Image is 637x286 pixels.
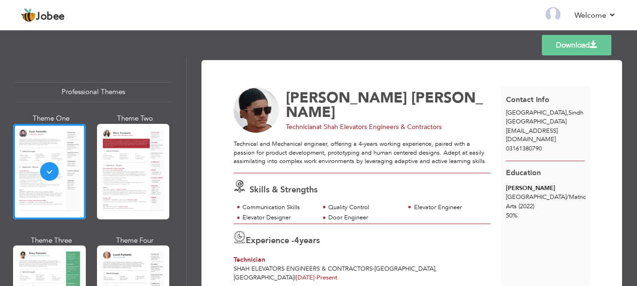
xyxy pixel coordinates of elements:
[506,193,586,201] span: [GEOGRAPHIC_DATA] Matric
[15,82,171,102] div: Professional Themes
[296,273,338,282] span: Present
[506,95,549,105] span: Contact Info
[21,8,36,23] img: jobee.io
[234,255,265,264] span: Technician
[567,109,568,117] span: ,
[21,8,65,23] a: Jobee
[328,203,400,212] div: Quality Control
[234,88,279,133] img: No image
[286,88,407,108] span: [PERSON_NAME]
[546,7,561,22] img: Profile Img
[506,184,585,193] div: [PERSON_NAME]
[542,35,611,55] a: Download
[506,127,558,144] span: [EMAIL_ADDRESS][DOMAIN_NAME]
[234,140,491,166] div: Technical and Mechanical engineer, offering a 4-years working experience, paired with a passion f...
[15,236,88,245] div: Theme Three
[294,235,320,247] label: years
[246,235,294,246] span: Experience -
[286,123,316,131] span: Technician
[296,273,317,282] span: [DATE]
[294,273,296,282] span: |
[328,213,400,222] div: Door Engineer
[506,117,567,126] span: [GEOGRAPHIC_DATA]
[435,265,437,273] span: ,
[506,109,567,117] span: [GEOGRAPHIC_DATA]
[234,273,294,282] span: [GEOGRAPHIC_DATA]
[294,235,299,246] span: 4
[15,114,88,123] div: Theme One
[99,114,172,123] div: Theme Two
[506,202,517,211] span: Arts
[99,236,172,245] div: Theme Four
[519,202,534,211] span: (2022)
[36,12,65,22] span: Jobee
[506,168,541,178] span: Education
[567,193,569,201] span: /
[414,203,485,212] div: Elevator Engineer
[249,184,318,196] span: Skills & Strengths
[506,144,542,153] span: 03161380790
[373,265,374,273] span: -
[316,123,442,131] span: at Shah Elevators Engineers & Contractors
[242,213,314,222] div: Elevator Designer
[374,265,435,273] span: [GEOGRAPHIC_DATA]
[242,203,314,212] div: Communication Skills
[234,265,373,273] span: Shah Elevators Engineers & Contractors
[286,88,483,122] span: [PERSON_NAME]
[575,10,616,21] a: Welcome
[501,109,590,126] div: Sindh
[506,211,518,220] span: 50%
[315,273,317,282] span: -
